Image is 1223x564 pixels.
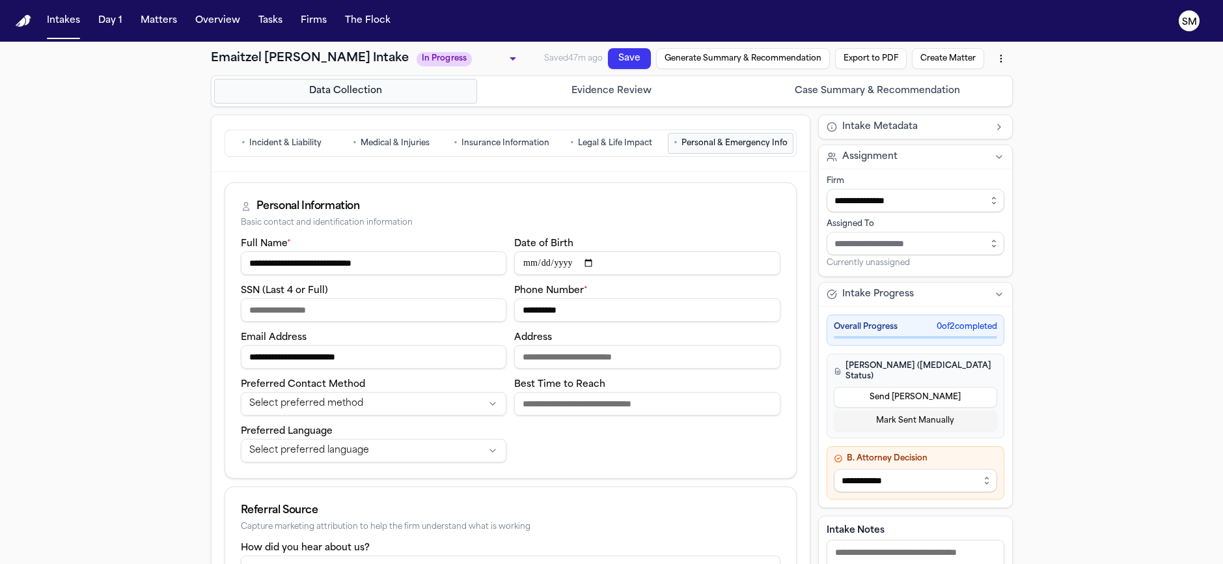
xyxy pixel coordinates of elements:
span: Assignment [842,150,898,163]
div: Personal Information [256,199,360,214]
div: Firm [827,176,1004,186]
input: Full name [241,251,507,275]
button: Go to Case Summary & Recommendation step [746,79,1010,104]
button: Go to Personal & Emergency Info [668,133,793,154]
span: Intake Metadata [842,120,918,134]
label: Best Time to Reach [514,380,605,389]
button: Export to PDF [835,48,907,69]
div: Assigned To [827,219,1004,229]
span: • [241,137,245,150]
button: Save [608,48,651,69]
span: Overall Progress [834,322,898,332]
button: Go to Medical & Injuries [338,133,445,154]
span: Legal & Life Impact [578,138,652,148]
button: More actions [989,47,1013,70]
input: Assign to staff member [827,232,1004,255]
label: SSN (Last 4 or Full) [241,286,328,296]
span: Personal & Emergency Info [681,138,788,148]
button: Create Matter [912,48,984,69]
span: Medical & Injuries [361,138,430,148]
button: Intake Metadata [819,115,1012,139]
span: Currently unassigned [827,258,910,268]
button: Generate Summary & Recommendation [656,48,830,69]
div: Basic contact and identification information [241,218,780,228]
button: Overview [190,9,245,33]
label: Full Name [241,239,291,249]
h4: [PERSON_NAME] ([MEDICAL_DATA] Status) [834,361,997,382]
span: In Progress [417,52,473,66]
span: • [674,137,678,150]
nav: Intake steps [214,79,1010,104]
label: How did you hear about us? [241,543,370,553]
label: Date of Birth [514,239,573,249]
label: Preferred Contact Method [241,380,365,389]
button: Go to Evidence Review step [480,79,743,104]
button: Go to Insurance Information [448,133,555,154]
span: Intake Progress [842,288,914,301]
label: Address [514,333,552,343]
button: The Flock [340,9,396,33]
button: Go to Incident & Liability [228,133,335,154]
input: Date of birth [514,251,780,275]
span: • [353,137,357,150]
span: Incident & Liability [249,138,322,148]
input: SSN [241,298,507,322]
button: Matters [135,9,182,33]
div: Referral Source [241,503,780,518]
img: Finch Logo [16,15,31,27]
input: Email address [241,345,507,369]
h1: Emaitzel [PERSON_NAME] Intake [211,49,409,68]
button: Firms [295,9,332,33]
button: Mark Sent Manually [834,410,997,431]
button: Go to Legal & Life Impact [558,133,665,154]
input: Address [514,345,780,369]
span: 0 of 2 completed [937,322,997,332]
button: Day 1 [93,9,128,33]
button: Go to Data Collection step [214,79,478,104]
button: Tasks [253,9,288,33]
label: Email Address [241,333,307,343]
div: Update intake status [417,49,521,68]
input: Phone number [514,298,780,322]
text: SM [1182,18,1197,27]
h4: B. Attorney Decision [834,453,997,464]
button: Intake Progress [819,283,1012,306]
span: Saved 47m ago [544,55,603,63]
label: Phone Number [514,286,588,296]
button: Intakes [42,9,85,33]
span: • [454,137,458,150]
a: Home [16,15,31,27]
input: Best time to reach [514,392,780,416]
input: Select firm [827,189,1004,212]
span: • [570,137,574,150]
button: Assignment [819,145,1012,169]
button: Send [PERSON_NAME] [834,387,997,408]
div: Capture marketing attribution to help the firm understand what is working [241,522,780,532]
label: Preferred Language [241,427,333,436]
label: Intake Notes [827,524,1004,537]
span: Insurance Information [461,138,549,148]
